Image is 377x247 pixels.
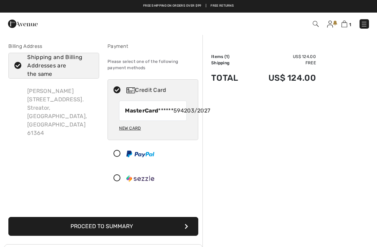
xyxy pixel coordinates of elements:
[8,217,198,236] button: Proceed to Summary
[126,86,193,94] div: Credit Card
[249,60,316,66] td: Free
[119,122,141,134] div: New Card
[126,151,154,157] img: PayPal
[8,17,38,31] img: 1ère Avenue
[211,66,249,90] td: Total
[8,43,99,50] div: Billing Address
[108,53,198,77] div: Please select one of the following payment methods
[187,107,210,115] span: 03/2027
[226,54,228,59] span: 1
[126,175,154,182] img: Sezzle
[313,21,319,27] img: Search
[125,107,158,114] strong: MasterCard
[349,22,351,27] span: 1
[249,66,316,90] td: US$ 124.00
[361,21,368,28] img: Menu
[8,20,38,27] a: 1ère Avenue
[327,21,333,28] img: My Info
[211,60,249,66] td: Shipping
[27,53,89,78] div: Shipping and Billing Addresses are the same
[211,53,249,60] td: Items ( )
[206,3,206,8] span: |
[210,3,234,8] a: Free Returns
[341,21,347,27] img: Shopping Bag
[249,53,316,60] td: US$ 124.00
[108,43,198,50] div: Payment
[126,87,135,93] img: Credit Card
[143,3,201,8] a: Free shipping on orders over $99
[22,81,99,143] div: [PERSON_NAME] [STREET_ADDRESS]. Streator, [GEOGRAPHIC_DATA], [GEOGRAPHIC_DATA] 61364
[341,20,351,28] a: 1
